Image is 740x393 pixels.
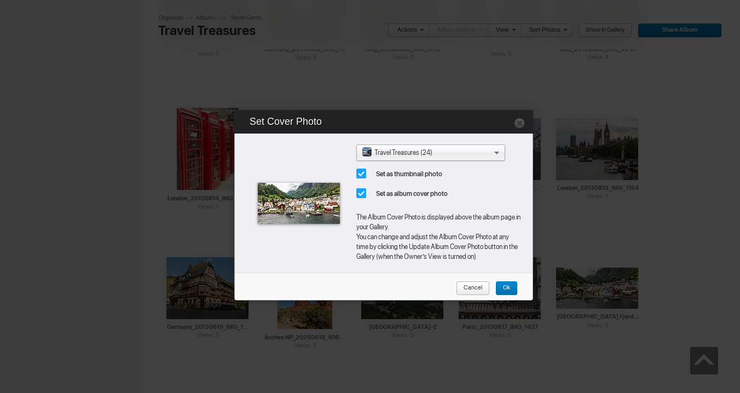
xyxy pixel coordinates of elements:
[250,108,521,134] h2: Set Cover Photo
[495,281,510,296] span: Ok
[456,281,482,296] span: Cancel
[514,117,525,128] a: Close
[356,164,453,184] span: Set as thumbnail photo
[374,145,478,160] span: Travel Treasures (24)
[356,184,459,204] span: Set as album cover photo
[356,212,521,262] p: The Album Cover Photo is displayed above the album page in your Gallery. You can change and adjus...
[456,281,490,296] a: Cancel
